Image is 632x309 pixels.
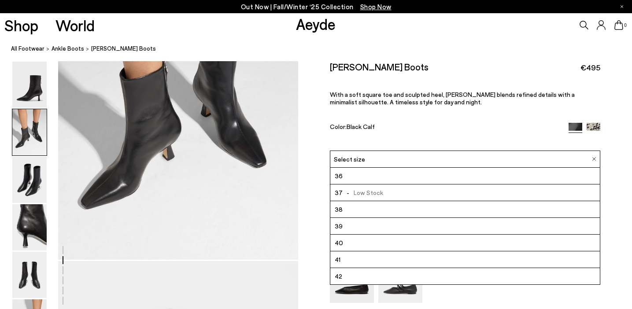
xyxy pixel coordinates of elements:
[335,254,340,265] span: 41
[12,157,47,203] img: Elina Ankle Boots - Image 3
[55,18,95,33] a: World
[343,189,354,196] span: -
[11,44,44,53] a: All Footwear
[12,204,47,250] img: Elina Ankle Boots - Image 4
[335,187,343,198] span: 37
[335,170,343,181] span: 36
[241,1,392,12] p: Out Now | Fall/Winter ‘25 Collection
[343,187,384,198] span: Low Stock
[347,123,375,130] span: Black Calf
[330,91,575,106] span: With a soft square toe and sculpted heel, [PERSON_NAME] blends refined details with a minimalist ...
[12,252,47,298] img: Elina Ankle Boots - Image 5
[52,44,84,53] a: ankle boots
[335,271,342,282] span: 42
[12,62,47,108] img: Elina Ankle Boots - Image 1
[334,154,365,164] span: Select size
[360,3,392,11] span: Navigate to /collections/new-in
[330,61,429,72] h2: [PERSON_NAME] Boots
[91,44,156,53] span: [PERSON_NAME] Boots
[296,15,336,33] a: Aeyde
[52,45,84,52] span: ankle boots
[614,20,623,30] a: 0
[335,221,343,232] span: 39
[11,37,632,61] nav: breadcrumb
[4,18,38,33] a: Shop
[335,237,343,248] span: 40
[12,109,47,155] img: Elina Ankle Boots - Image 2
[580,62,600,73] span: €495
[335,204,343,215] span: 38
[623,23,628,28] span: 0
[330,123,560,133] div: Color:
